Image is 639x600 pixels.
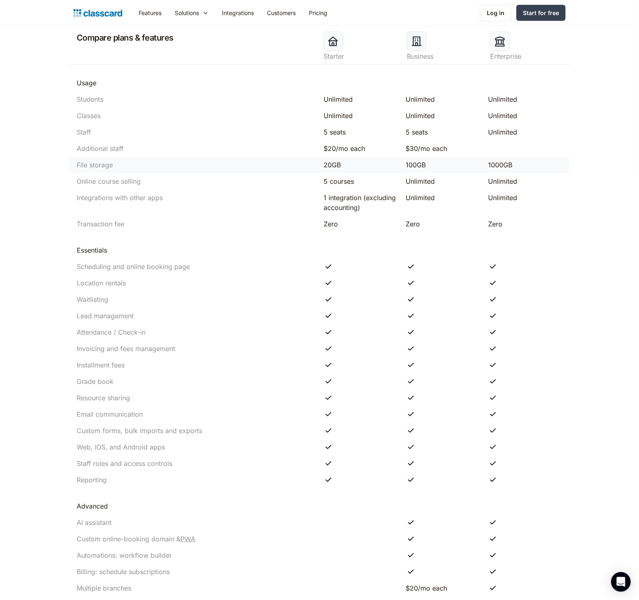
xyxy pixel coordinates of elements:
div: 100GB [406,160,480,170]
div: Unlimited [488,127,562,137]
div: Unlimited [406,111,480,121]
div: Start for free [523,9,559,17]
div: Billing: schedule subscriptions [77,567,170,577]
div: Web, iOS, and Android apps [77,442,165,452]
div: AI assistant [77,518,112,527]
div: Lead management [77,311,134,321]
div: Enterprise [491,51,566,61]
div: 20GB [324,160,398,170]
div: Solutions [168,4,215,22]
div: Essentials [77,245,107,255]
div: Students [77,94,103,104]
div: File storage [77,160,113,170]
div: Custom forms, bulk imports and exports [77,426,202,436]
div: Advanced [77,501,108,511]
div: Zero [324,219,398,229]
a: Pricing [302,4,334,22]
div: Unlimited [406,176,480,186]
div: Unlimited [324,111,398,121]
div: Automations: workflow builder [77,550,172,560]
div: Zero [406,219,480,229]
div: 5 seats [406,127,480,137]
div: Unlimited [406,193,480,203]
div: Starter [324,51,399,61]
div: Unlimited [488,176,562,186]
div: Staff [77,127,91,137]
div: Invoicing and fees management [77,344,175,354]
a: Integrations [215,4,260,22]
a: Features [132,4,168,22]
a: home [73,7,122,19]
div: Classes [77,111,100,121]
div: $20/mo each [324,144,398,153]
div: 5 courses [324,176,398,186]
div: Business [407,51,482,61]
a: Customers [260,4,302,22]
div: 1 integration (excluding accounting) [324,193,398,212]
h2: Compare plans & features [73,32,173,44]
div: Unlimited [488,94,562,104]
div: 5 seats [324,127,398,137]
div: Unlimited [324,94,398,104]
div: $20/mo each [406,583,480,593]
div: Integrations with other apps [77,193,163,203]
div: Open Intercom Messenger [611,572,631,592]
div: Grade book [77,376,114,386]
div: Reporting [77,475,107,485]
div: Custom online-booking domain & [77,534,195,544]
div: Log in [487,9,504,17]
a: Log in [480,5,511,21]
div: Usage [77,78,96,88]
div: Email communication [77,409,143,419]
div: Resource sharing [77,393,130,403]
div: Staff roles and access controls [77,459,172,468]
div: Attendance / Check-in [77,327,146,337]
div: Additional staff [77,144,123,153]
div: Installment fees [77,360,125,370]
div: 1000GB [488,160,562,170]
div: Transaction fee [77,219,124,229]
a: PWA [180,535,195,543]
div: Solutions [175,9,199,17]
div: Waitlisting [77,294,108,304]
div: Location rentals [77,278,126,288]
div: Unlimited [488,111,562,121]
div: Unlimited [406,94,480,104]
div: Scheduling and online booking page [77,262,190,271]
a: Start for free [516,5,566,21]
div: Unlimited [488,193,562,203]
div: Zero [488,219,562,229]
div: Multiple branches [77,583,131,593]
div: Online course selling [77,176,141,186]
div: $30/mo each [406,144,480,153]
